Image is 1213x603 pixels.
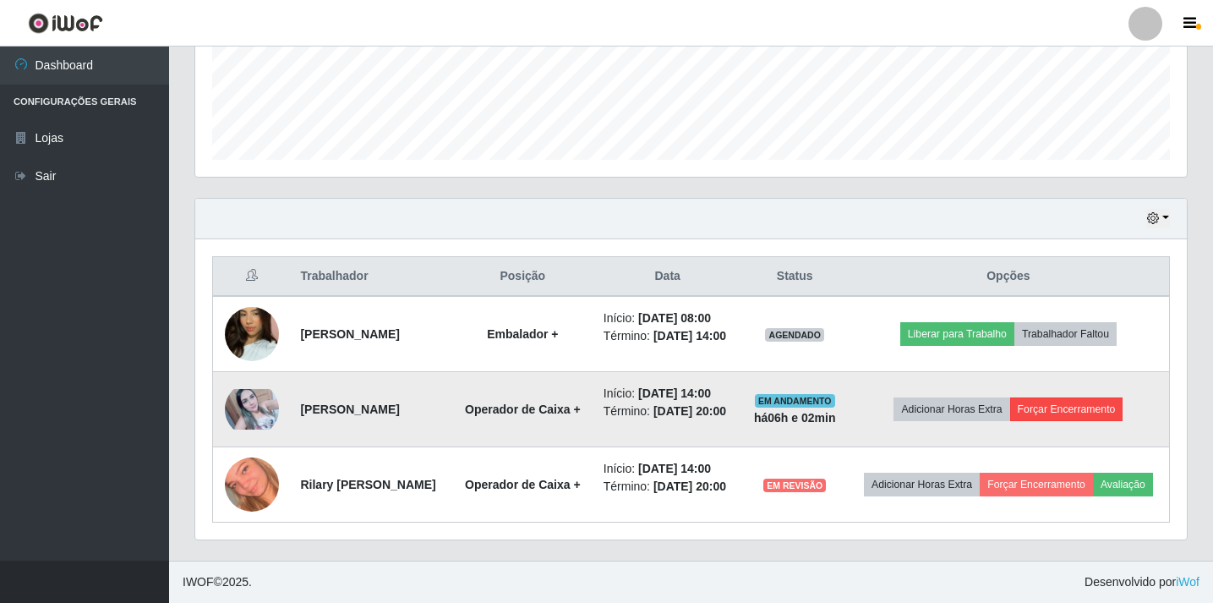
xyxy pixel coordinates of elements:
a: iWof [1176,575,1199,589]
img: 1754843243102.jpeg [225,436,279,533]
img: 1755196949122.jpeg [225,286,279,382]
button: Avaliação [1093,473,1153,496]
strong: Embalador + [487,327,558,341]
button: Adicionar Horas Extra [893,397,1009,421]
time: [DATE] 08:00 [638,311,711,325]
button: Forçar Encerramento [980,473,1093,496]
li: Término: [604,403,732,420]
time: [DATE] 14:00 [653,329,726,343]
time: [DATE] 14:00 [638,462,711,475]
span: IWOF [183,575,214,589]
strong: Operador de Caixa + [465,478,581,491]
img: 1668045195868.jpeg [225,389,279,430]
time: [DATE] 20:00 [653,480,726,493]
button: Adicionar Horas Extra [864,473,980,496]
strong: [PERSON_NAME] [300,327,399,341]
button: Forçar Encerramento [1010,397,1123,421]
th: Trabalhador [290,257,451,297]
span: AGENDADO [765,328,824,342]
img: CoreUI Logo [28,13,103,34]
li: Início: [604,460,732,478]
span: EM REVISÃO [763,479,826,492]
li: Término: [604,478,732,496]
time: [DATE] 14:00 [638,386,711,400]
th: Data [593,257,742,297]
li: Término: [604,327,732,345]
time: [DATE] 20:00 [653,404,726,418]
th: Status [742,257,848,297]
strong: Rilary [PERSON_NAME] [300,478,435,491]
li: Início: [604,385,732,403]
button: Trabalhador Faltou [1014,322,1117,346]
strong: [PERSON_NAME] [300,403,399,416]
span: Desenvolvido por [1085,573,1199,591]
li: Início: [604,310,732,327]
th: Opções [848,257,1170,297]
strong: Operador de Caixa + [465,403,581,416]
button: Liberar para Trabalho [900,322,1014,346]
span: EM ANDAMENTO [755,394,835,408]
strong: há 06 h e 02 min [754,411,836,425]
th: Posição [452,257,593,297]
span: © 2025 . [183,573,252,591]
